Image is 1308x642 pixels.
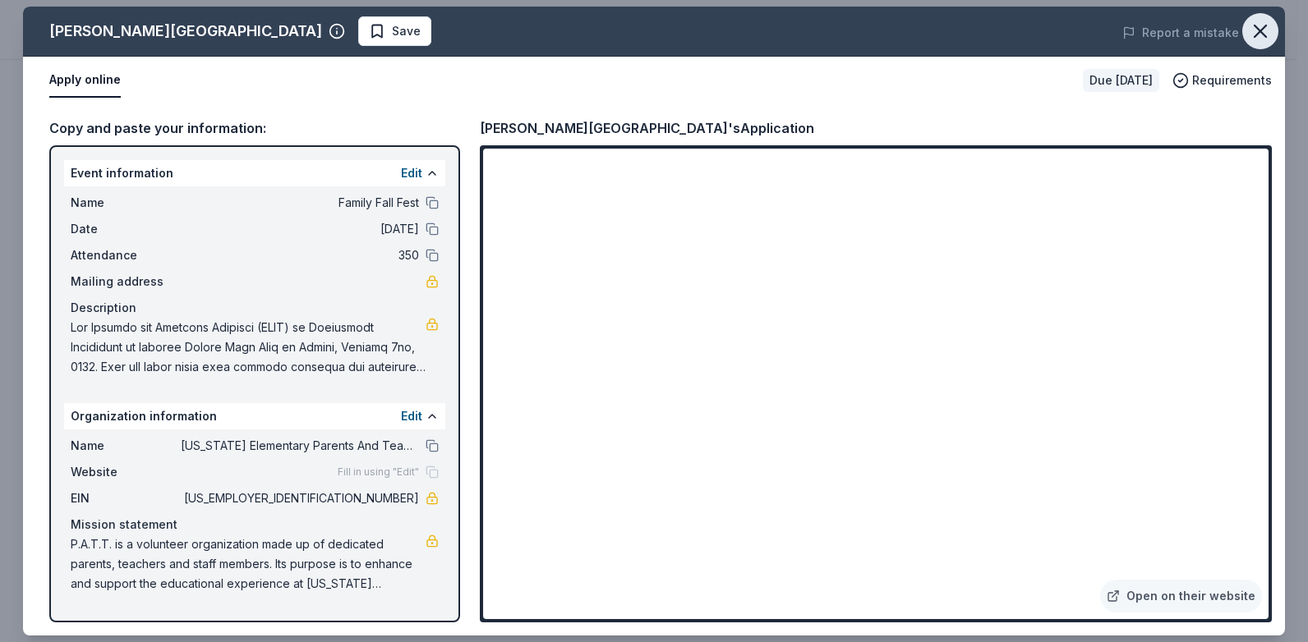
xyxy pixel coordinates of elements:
[181,193,419,213] span: Family Fall Fest
[358,16,431,46] button: Save
[71,436,181,456] span: Name
[181,219,419,239] span: [DATE]
[49,117,460,139] div: Copy and paste your information:
[71,193,181,213] span: Name
[1172,71,1272,90] button: Requirements
[71,462,181,482] span: Website
[1192,71,1272,90] span: Requirements
[181,245,419,265] span: 350
[480,117,814,139] div: [PERSON_NAME][GEOGRAPHIC_DATA]'s Application
[71,488,181,508] span: EIN
[71,534,426,594] span: P.A.T.T. is a volunteer organization made up of dedicated parents, teachers and staff members. It...
[338,465,419,479] span: Fill in using "Edit"
[71,219,181,239] span: Date
[181,488,419,508] span: [US_EMPLOYER_IDENTIFICATION_NUMBER]
[71,515,439,534] div: Mission statement
[64,160,445,186] div: Event information
[71,298,439,318] div: Description
[1122,23,1239,43] button: Report a mistake
[71,245,181,265] span: Attendance
[71,318,426,377] span: Lor Ipsumdo sit Ametcons Adipisci (ELIT) se Doeiusmodt Incididunt ut laboree Dolore Magn Aliq en ...
[49,63,121,98] button: Apply online
[181,436,419,456] span: [US_STATE] Elementary Parents And Teachers Together
[1100,580,1262,612] a: Open on their website
[1083,69,1159,92] div: Due [DATE]
[71,272,181,291] span: Mailing address
[64,403,445,429] div: Organization information
[401,406,422,426] button: Edit
[49,18,322,44] div: [PERSON_NAME][GEOGRAPHIC_DATA]
[392,21,421,41] span: Save
[401,163,422,183] button: Edit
